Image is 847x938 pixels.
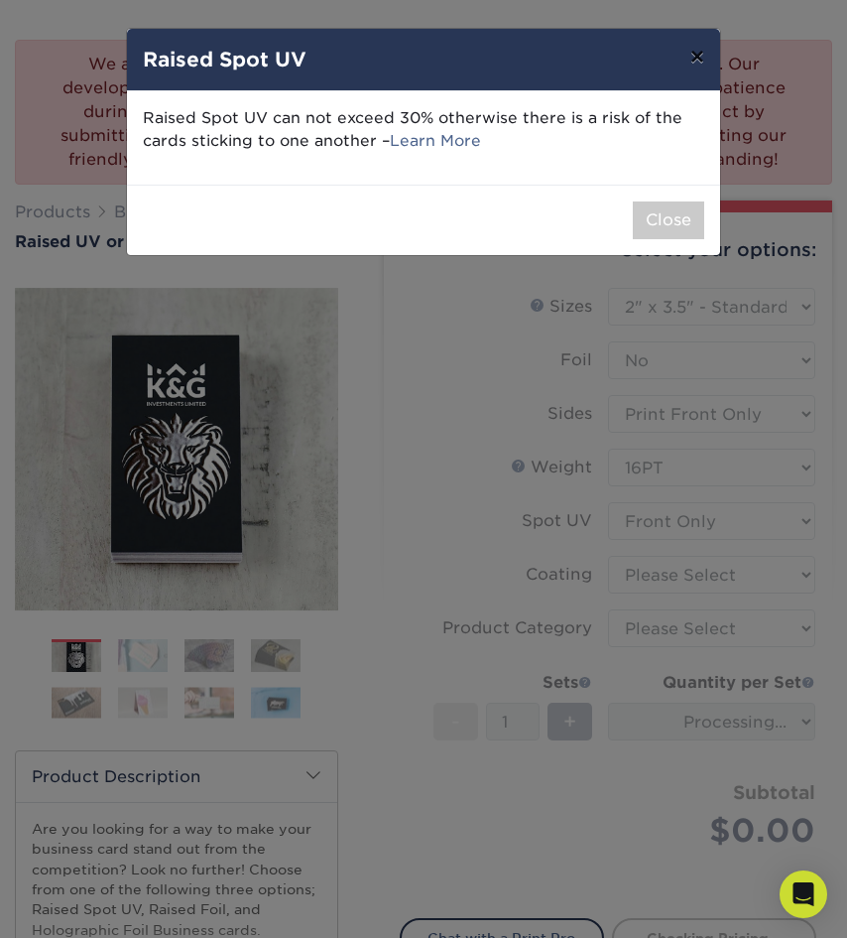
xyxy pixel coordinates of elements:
div: Open Intercom Messenger [780,871,827,918]
a: Learn More [390,131,481,150]
h4: Raised Spot UV [143,45,704,74]
button: Close [633,201,704,239]
p: Raised Spot UV can not exceed 30% otherwise there is a risk of the cards sticking to one another – [143,107,704,153]
button: × [674,29,720,84]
